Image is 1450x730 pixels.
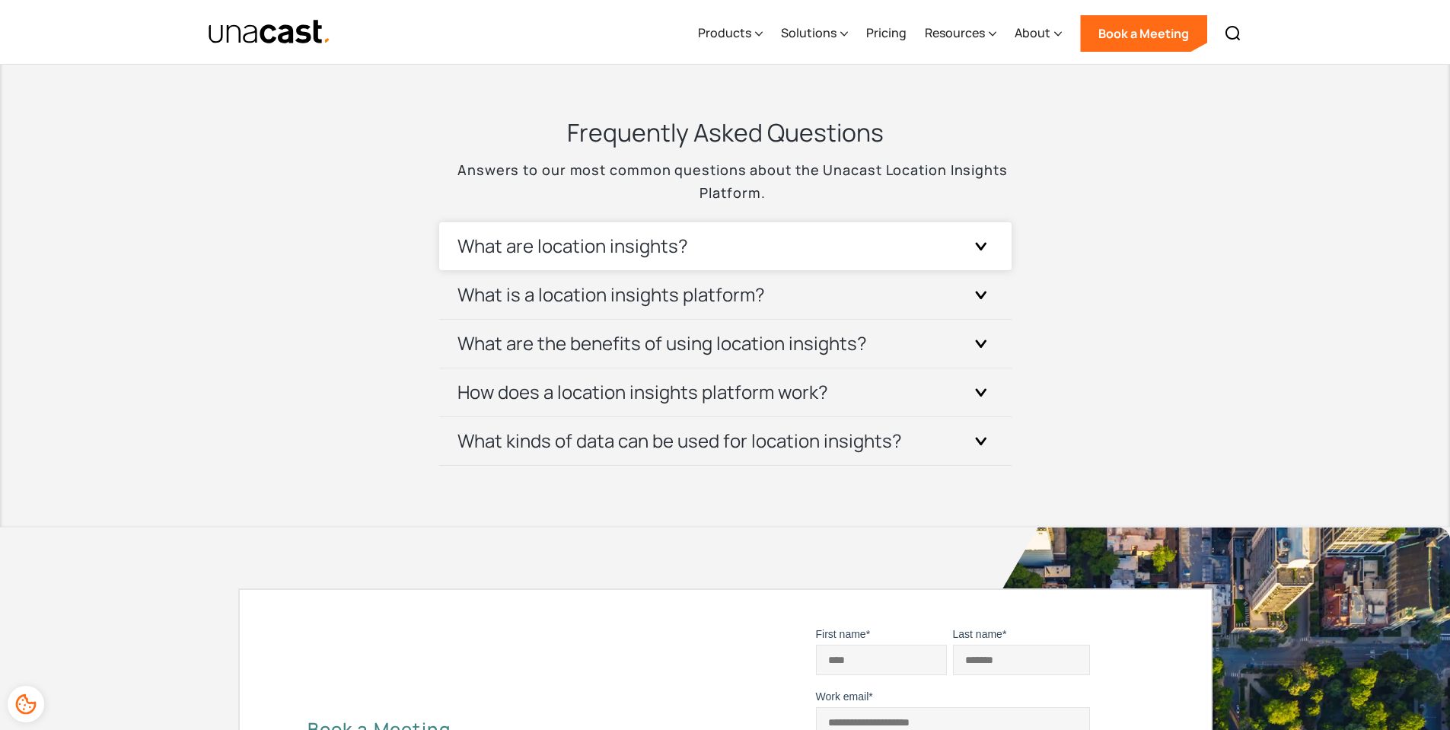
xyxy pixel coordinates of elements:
div: About [1015,2,1062,65]
img: Search icon [1224,24,1242,43]
a: home [208,19,332,46]
div: About [1015,24,1050,42]
div: Resources [925,2,996,65]
img: Unacast text logo [208,19,332,46]
h3: Frequently Asked Questions [567,116,884,149]
a: Book a Meeting [1080,15,1207,52]
h3: How does a location insights platform work? [457,380,828,404]
div: Products [698,24,751,42]
h3: What are the benefits of using location insights? [457,331,867,355]
div: Solutions [781,24,837,42]
div: Products [698,2,763,65]
a: Pricing [866,2,907,65]
div: Solutions [781,2,848,65]
div: Resources [925,24,985,42]
h3: What is a location insights platform? [457,282,765,307]
span: First name [816,628,866,640]
h3: What kinds of data can be used for location insights? [457,429,902,453]
div: Cookie Preferences [8,686,44,722]
span: Work email [816,690,869,703]
p: Answers to our most common questions about the Unacast Location Insights Platform. [440,158,1011,204]
span: Last name [953,628,1002,640]
h3: What are location insights? [457,234,688,258]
